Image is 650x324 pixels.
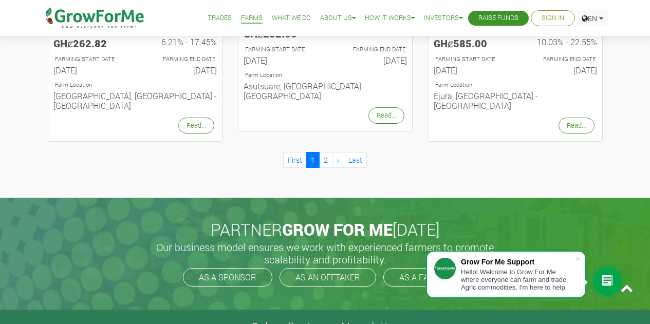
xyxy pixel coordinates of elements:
h6: [DATE] [143,65,217,75]
h6: 10.03% - 22.55% [523,37,597,47]
a: Investors [424,13,462,24]
h5: GHȼ262.82 [53,37,127,49]
a: AS A FARMER [383,268,468,287]
span: » [337,155,340,165]
p: FARMING START DATE [435,55,506,64]
h6: [GEOGRAPHIC_DATA], [GEOGRAPHIC_DATA] - [GEOGRAPHIC_DATA] [53,91,217,110]
h5: Our business model ensures we work with experienced farmers to promote scalability and profitabil... [145,241,505,265]
a: AS A SPONSOR [183,268,272,287]
a: What We Do [272,13,311,24]
a: 2 [319,152,332,168]
p: FARMING END DATE [144,55,215,64]
a: 1 [306,152,320,168]
h6: [DATE] [333,55,407,65]
h6: 6.21% - 17.45% [143,37,217,47]
nav: Page Navigation [48,152,603,168]
h5: GHȼ585.00 [434,37,508,49]
a: Read... [368,107,404,123]
a: Raise Funds [478,13,518,24]
a: Trades [208,13,232,24]
p: Location of Farm [435,81,596,89]
p: FARMING START DATE [245,45,316,54]
p: Location of Farm [245,71,405,80]
h6: [DATE] [53,65,127,75]
h2: PARTNER [DATE] [44,220,606,239]
a: Farms [241,13,263,24]
div: Hello! Welcome to Grow For Me where everyone can farm and trade Agric commodities. I'm here to help. [461,268,575,291]
a: Read... [178,118,214,134]
div: Grow For Me Support [461,258,575,266]
span: GROW FOR ME [282,218,393,240]
p: FARMING END DATE [525,55,596,64]
h6: [DATE] [434,65,508,75]
a: AS AN OFFTAKER [280,268,376,287]
h6: [DATE] [523,65,597,75]
a: How it Works [365,13,415,24]
p: FARMING START DATE [55,55,126,64]
a: Last [344,152,367,168]
a: EN [577,10,608,26]
h5: GHȼ252.00 [244,27,318,40]
p: Location of Farm [55,81,215,89]
a: First [283,152,307,168]
a: Sign In [542,13,564,24]
h6: Asutsuare, [GEOGRAPHIC_DATA] - [GEOGRAPHIC_DATA] [244,81,407,101]
h6: 6.82% - 12.29% [333,27,407,37]
p: FARMING END DATE [335,45,405,54]
a: Read... [559,118,595,134]
a: About Us [320,13,356,24]
h6: Ejura, [GEOGRAPHIC_DATA] - [GEOGRAPHIC_DATA] [434,91,597,110]
h6: [DATE] [244,55,318,65]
